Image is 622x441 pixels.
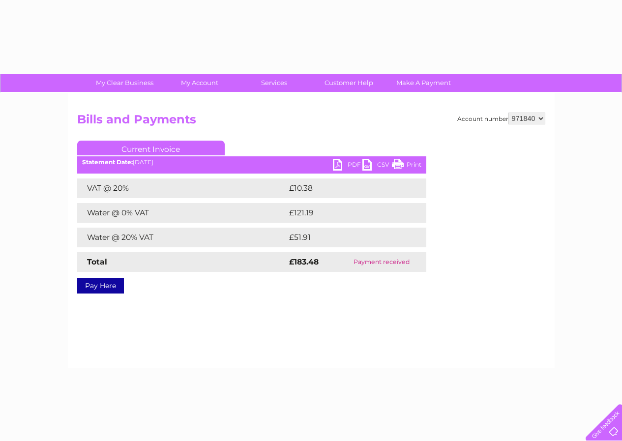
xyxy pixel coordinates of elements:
[77,278,124,294] a: Pay Here
[457,113,545,124] div: Account number
[383,74,464,92] a: Make A Payment
[77,141,225,155] a: Current Invoice
[77,178,287,198] td: VAT @ 20%
[87,257,107,266] strong: Total
[289,257,319,266] strong: £183.48
[159,74,240,92] a: My Account
[77,159,426,166] div: [DATE]
[308,74,389,92] a: Customer Help
[362,159,392,173] a: CSV
[77,228,287,247] td: Water @ 20% VAT
[287,178,406,198] td: £10.38
[84,74,165,92] a: My Clear Business
[77,203,287,223] td: Water @ 0% VAT
[287,203,406,223] td: £121.19
[234,74,315,92] a: Services
[392,159,421,173] a: Print
[287,228,405,247] td: £51.91
[337,252,426,272] td: Payment received
[333,159,362,173] a: PDF
[77,113,545,131] h2: Bills and Payments
[82,158,133,166] b: Statement Date:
